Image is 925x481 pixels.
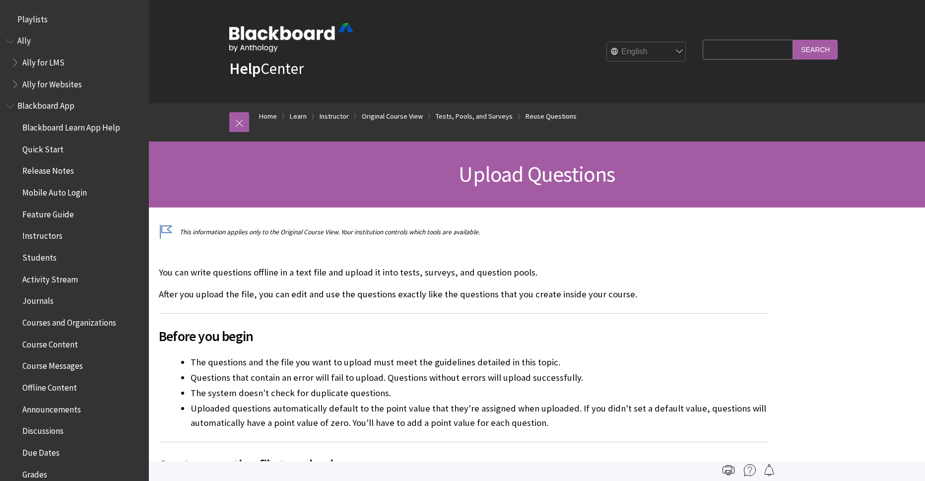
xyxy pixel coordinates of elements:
span: Due Dates [22,444,60,458]
li: Questions that contain an error will fail to upload. Questions without errors will upload success... [191,371,768,385]
a: Tests, Pools, and Surveys [436,110,513,123]
span: Course Content [22,336,78,349]
nav: Book outline for Anthology Ally Help [6,33,143,93]
span: Quick Start [22,141,64,154]
span: Mobile Auto Login [22,184,87,198]
img: Follow this page [763,464,775,476]
span: Create a question file to upload [159,454,768,475]
p: After you upload the file, you can edit and use the questions exactly like the questions that you... [159,288,768,301]
a: HelpCenter [229,59,304,78]
span: Grades [22,466,47,480]
a: Reuse Questions [526,110,577,123]
select: Site Language Selector [607,42,686,62]
a: Learn [290,110,307,123]
span: Release Notes [22,163,74,176]
span: Blackboard App [17,98,74,111]
img: More help [744,464,756,476]
img: Print [723,464,734,476]
li: Uploaded questions automatically default to the point value that they're assigned when uploaded. ... [191,402,768,429]
span: Course Messages [22,358,83,371]
span: Ally for LMS [22,54,65,68]
span: Activity Stream [22,271,78,284]
strong: Help [229,59,261,78]
a: Home [259,110,277,123]
span: Upload Questions [459,160,615,188]
a: Instructor [320,110,349,123]
li: The system doesn't check for duplicate questions. [191,386,768,400]
span: Announcements [22,401,81,414]
p: You can write questions offline in a text file and upload it into tests, surveys, and question po... [159,266,768,279]
img: Blackboard by Anthology [229,23,353,52]
input: Search [793,40,838,59]
p: This information applies only to the Original Course View. Your institution controls which tools ... [159,227,768,237]
span: Courses and Organizations [22,314,116,328]
span: Journals [22,293,54,306]
span: Offline Content [22,379,77,393]
span: Before you begin [159,326,768,346]
span: Ally [17,33,31,46]
li: The questions and the file you want to upload must meet the guidelines detailed in this topic. [191,355,768,369]
span: Instructors [22,228,63,241]
span: Feature Guide [22,206,74,219]
nav: Book outline for Playlists [6,11,143,28]
span: Students [22,249,57,263]
a: Original Course View [362,110,423,123]
span: Ally for Websites [22,76,82,89]
span: Discussions [22,422,64,436]
span: Blackboard Learn App Help [22,119,120,133]
span: Playlists [17,11,48,24]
